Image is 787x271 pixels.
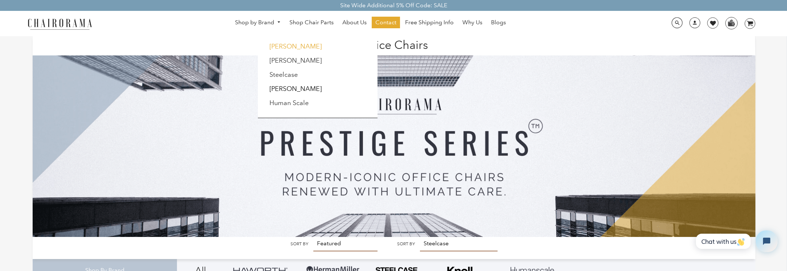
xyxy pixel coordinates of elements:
[231,17,284,28] a: Shop by Brand
[462,19,482,26] span: Why Us
[286,17,337,28] a: Shop Chair Parts
[289,19,334,26] span: Shop Chair Parts
[726,17,737,28] img: WhatsApp_Image_2024-07-12_at_16.23.01.webp
[487,17,510,28] a: Blogs
[269,85,322,93] a: [PERSON_NAME]
[459,17,486,28] a: Why Us
[339,17,370,28] a: About Us
[269,57,322,64] a: [PERSON_NAME]
[405,19,454,26] span: Free Shipping Info
[342,19,367,26] span: About Us
[269,71,298,79] a: Steelcase
[401,17,457,28] a: Free Shipping Info
[269,99,309,107] a: Human Scale
[127,17,614,30] nav: DesktopNavigation
[375,19,396,26] span: Contact
[688,224,784,258] iframe: Tidio Chat
[24,17,96,30] img: chairorama
[372,17,400,28] a: Contact
[269,42,322,50] a: [PERSON_NAME]
[491,19,506,26] span: Blogs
